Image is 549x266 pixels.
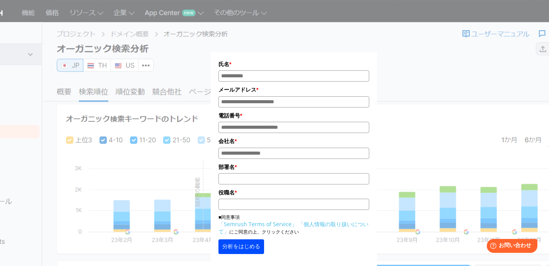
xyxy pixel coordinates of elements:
[480,236,540,257] iframe: Help widget launcher
[218,60,369,68] label: 氏名
[218,163,369,171] label: 部署名
[218,214,369,235] p: ■同意事項 にご同意の上、クリックください
[218,85,369,94] label: メールアドレス
[218,220,368,235] a: 「個人情報の取り扱いについて」
[218,111,369,120] label: 電話番号
[218,220,297,228] a: 「Semrush Terms of Service」
[218,137,369,145] label: 会社名
[218,239,264,254] button: 分析をはじめる
[218,188,369,197] label: 役職名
